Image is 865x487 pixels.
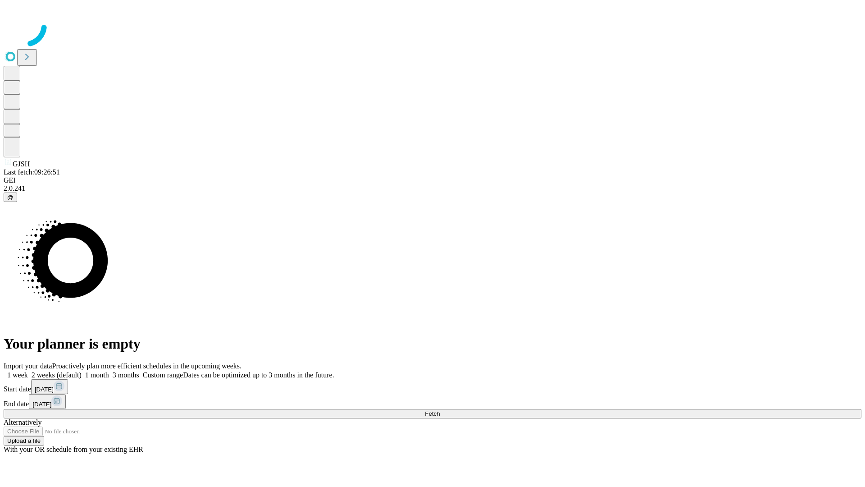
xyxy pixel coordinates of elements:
[4,394,861,409] div: End date
[4,409,861,418] button: Fetch
[113,371,139,379] span: 3 months
[143,371,183,379] span: Custom range
[13,160,30,168] span: GJSH
[31,379,68,394] button: [DATE]
[4,193,17,202] button: @
[4,446,143,453] span: With your OR schedule from your existing EHR
[7,371,28,379] span: 1 week
[32,401,51,408] span: [DATE]
[7,194,14,201] span: @
[4,335,861,352] h1: Your planner is empty
[4,176,861,184] div: GEI
[35,386,54,393] span: [DATE]
[4,184,861,193] div: 2.0.241
[29,394,66,409] button: [DATE]
[4,362,52,370] span: Import your data
[4,418,41,426] span: Alternatively
[85,371,109,379] span: 1 month
[425,410,440,417] span: Fetch
[4,379,861,394] div: Start date
[4,168,60,176] span: Last fetch: 09:26:51
[4,436,44,446] button: Upload a file
[32,371,82,379] span: 2 weeks (default)
[52,362,241,370] span: Proactively plan more efficient schedules in the upcoming weeks.
[183,371,334,379] span: Dates can be optimized up to 3 months in the future.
